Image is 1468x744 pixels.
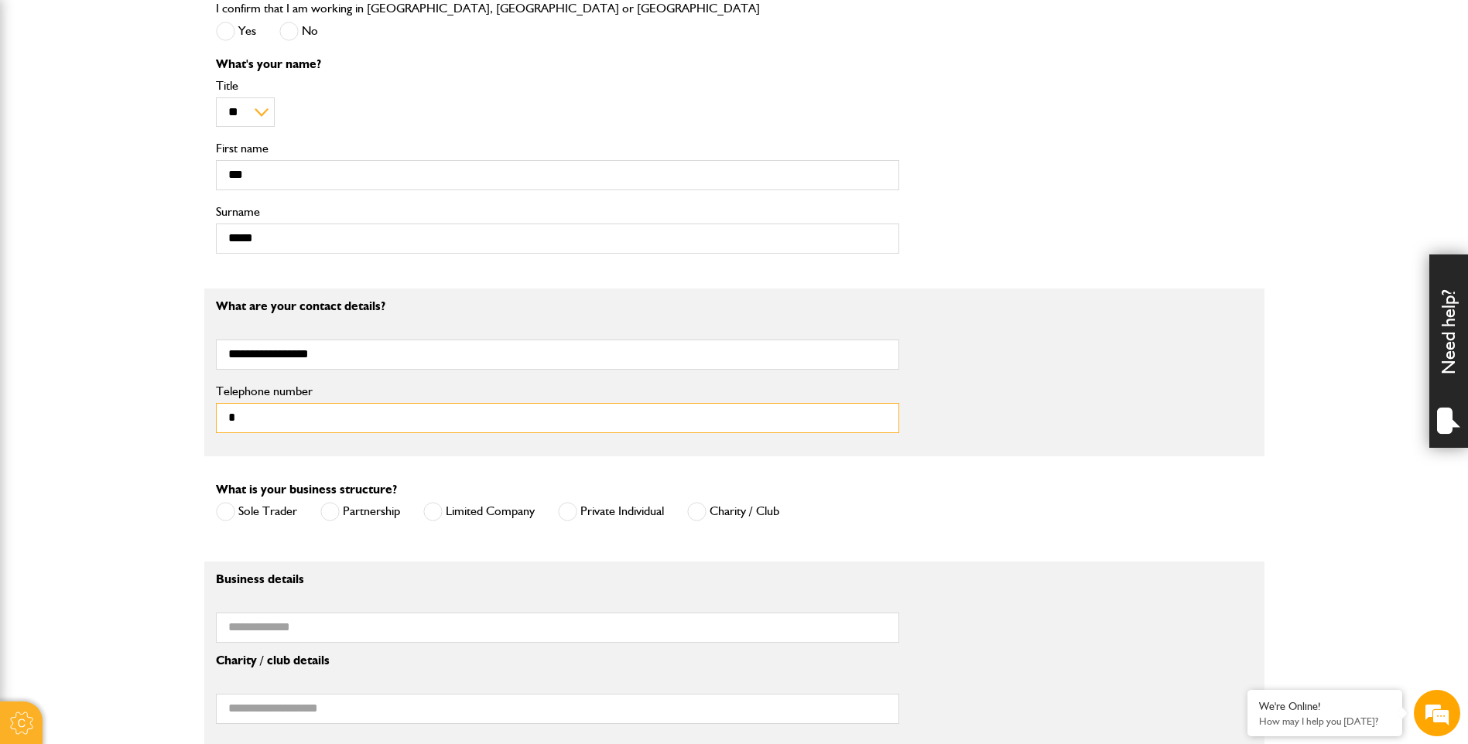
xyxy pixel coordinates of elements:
[216,654,899,667] p: Charity / club details
[216,573,899,585] p: Business details
[216,22,256,41] label: Yes
[216,483,397,496] label: What is your business structure?
[20,143,282,463] textarea: Type your message and hit 'Enter'
[216,2,760,15] label: I confirm that I am working in [GEOGRAPHIC_DATA], [GEOGRAPHIC_DATA] or [GEOGRAPHIC_DATA]
[423,502,535,521] label: Limited Company
[1429,254,1468,448] div: Need help?
[210,476,281,497] em: Start Chat
[216,58,899,70] p: What's your name?
[279,22,318,41] label: No
[80,87,260,107] div: Chat with us now
[558,502,664,521] label: Private Individual
[216,80,899,92] label: Title
[1259,700,1391,713] div: We're Online!
[216,300,899,312] p: What are your contact details?
[216,142,899,155] label: First name
[216,502,297,521] label: Sole Trader
[320,502,400,521] label: Partnership
[687,502,779,521] label: Charity / Club
[1259,715,1391,727] p: How may I help you today?
[254,8,291,45] div: Minimize live chat window
[26,86,65,108] img: d_20077148190_company_1631870298795_20077148190
[216,206,899,218] label: Surname
[216,385,899,398] label: Telephone number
